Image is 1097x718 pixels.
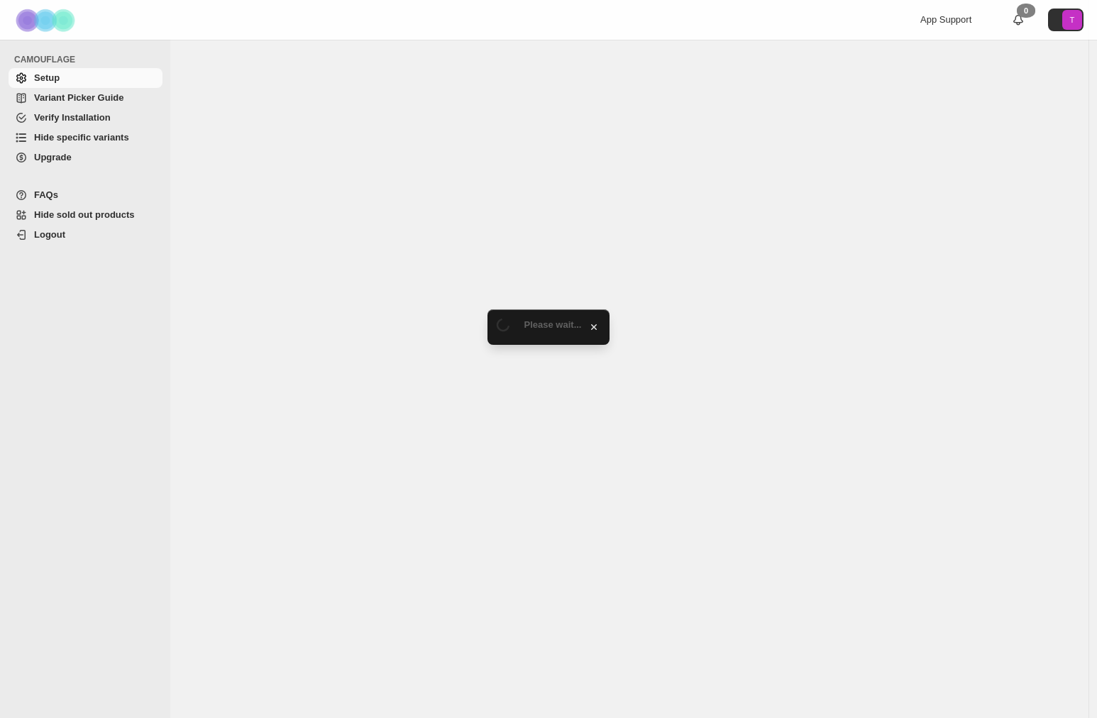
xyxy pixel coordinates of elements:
[9,225,162,245] a: Logout
[9,185,162,205] a: FAQs
[34,189,58,200] span: FAQs
[9,88,162,108] a: Variant Picker Guide
[1011,13,1025,27] a: 0
[9,205,162,225] a: Hide sold out products
[34,72,60,83] span: Setup
[34,112,111,123] span: Verify Installation
[1017,4,1035,18] div: 0
[14,54,163,65] span: CAMOUFLAGE
[34,209,135,220] span: Hide sold out products
[11,1,82,40] img: Camouflage
[34,132,129,143] span: Hide specific variants
[34,92,123,103] span: Variant Picker Guide
[9,128,162,148] a: Hide specific variants
[34,229,65,240] span: Logout
[9,148,162,167] a: Upgrade
[1062,10,1082,30] span: Avatar with initials T
[1070,16,1075,24] text: T
[524,319,582,330] span: Please wait...
[1048,9,1084,31] button: Avatar with initials T
[34,152,72,162] span: Upgrade
[9,68,162,88] a: Setup
[920,14,971,25] span: App Support
[9,108,162,128] a: Verify Installation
